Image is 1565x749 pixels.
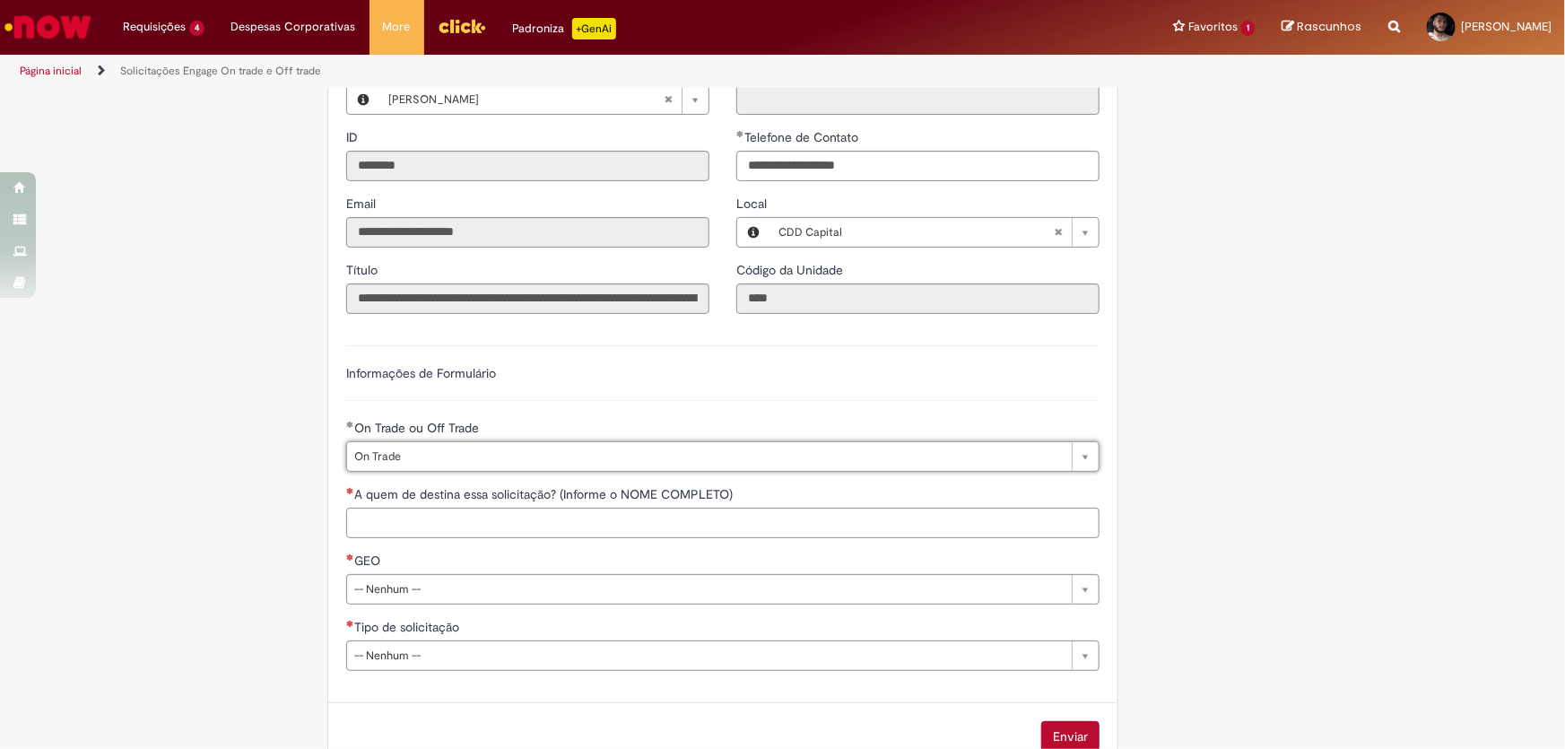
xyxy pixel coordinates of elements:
a: CDD CapitalLimpar campo Local [769,218,1099,247]
a: [PERSON_NAME]Limpar campo Favorecido [379,85,709,114]
input: Telefone de Contato [736,151,1100,181]
input: Departamento [736,84,1100,115]
label: Somente leitura - Email [346,195,379,213]
span: Necessários [346,620,354,627]
span: Necessários [346,553,354,561]
span: Local [736,196,770,212]
button: Local, Visualizar este registro CDD Capital [737,218,769,247]
span: On Trade [354,442,1063,471]
abbr: Limpar campo Local [1045,218,1072,247]
span: Somente leitura - Código da Unidade [736,262,847,278]
input: Código da Unidade [736,283,1100,314]
span: Requisições [123,18,186,36]
abbr: Limpar campo Favorecido [655,85,682,114]
span: Favoritos [1188,18,1238,36]
span: More [383,18,411,36]
span: 4 [189,21,204,36]
a: Solicitações Engage On trade e Off trade [120,64,321,78]
span: A quem de destina essa solicitação? (Informe o NOME COMPLETO) [354,486,736,502]
span: On Trade ou Off Trade [354,420,483,436]
ul: Trilhas de página [13,55,1030,88]
input: A quem de destina essa solicitação? (Informe o NOME COMPLETO) [346,508,1100,538]
span: Necessários [346,487,354,494]
label: Informações de Formulário [346,365,496,381]
label: Somente leitura - ID [346,128,361,146]
span: Despesas Corporativas [231,18,356,36]
span: Tipo de solicitação [354,619,463,635]
span: Somente leitura - ID [346,129,361,145]
span: [PERSON_NAME] [388,85,664,114]
span: Somente leitura - Email [346,196,379,212]
p: +GenAi [572,18,616,39]
span: [PERSON_NAME] [1461,19,1552,34]
input: ID [346,151,709,181]
span: Obrigatório Preenchido [736,130,744,137]
label: Somente leitura - Código da Unidade [736,261,847,279]
span: -- Nenhum -- [354,575,1063,604]
span: GEO [354,553,384,569]
div: Padroniza [513,18,616,39]
button: Favorecido, Visualizar este registro Jefferson De Paiva Queiroz [347,85,379,114]
img: click_logo_yellow_360x200.png [438,13,486,39]
span: CDD Capital [778,218,1054,247]
a: Rascunhos [1282,19,1361,36]
input: Título [346,283,709,314]
span: Telefone de Contato [744,129,862,145]
span: 1 [1241,21,1255,36]
input: Email [346,217,709,248]
a: Página inicial [20,64,82,78]
span: Rascunhos [1297,18,1361,35]
span: Obrigatório Preenchido [346,421,354,428]
img: ServiceNow [2,9,94,45]
label: Somente leitura - Título [346,261,381,279]
span: Somente leitura - Título [346,262,381,278]
span: -- Nenhum -- [354,641,1063,670]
